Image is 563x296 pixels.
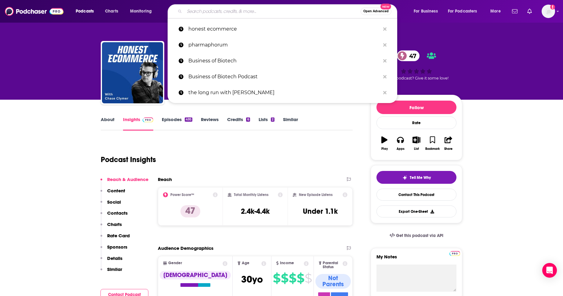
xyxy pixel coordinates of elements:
button: Show profile menu [542,5,555,18]
a: Show notifications dropdown [510,6,520,17]
p: Charts [107,221,122,227]
div: List [414,147,419,151]
a: Charts [101,6,122,16]
a: 47 [397,50,420,61]
div: 47Good podcast? Give it some love! [371,46,462,84]
a: Contact This Podcast [376,189,456,201]
p: Reach & Audience [107,176,148,182]
p: Sponsors [107,244,127,250]
a: Show notifications dropdown [525,6,534,17]
a: Episodes495 [162,117,192,131]
div: 6 [246,117,250,122]
button: Details [100,255,122,267]
h2: Power Score™ [170,193,194,197]
input: Search podcasts, credits, & more... [184,6,361,16]
span: Age [242,261,249,265]
a: InsightsPodchaser Pro [123,117,153,131]
button: Similar [100,266,122,278]
p: Business of Biotech [188,53,380,69]
span: Podcasts [76,7,94,16]
a: Lists2 [259,117,274,131]
h2: New Episode Listens [299,193,332,197]
h3: Under 1.1k [303,207,338,216]
img: Podchaser - Follow, Share and Rate Podcasts [5,6,64,17]
p: Contacts [107,210,128,216]
button: tell me why sparkleTell Me Why [376,171,456,184]
h2: Reach [158,176,172,182]
button: open menu [486,6,508,16]
p: Social [107,199,121,205]
img: Podchaser Pro [143,117,153,122]
span: Income [280,261,294,265]
div: 495 [185,117,192,122]
div: 2 [271,117,274,122]
button: open menu [126,6,160,16]
div: Play [381,147,388,151]
button: List [409,132,424,154]
p: Similar [107,266,122,272]
span: Get this podcast via API [396,233,443,238]
a: Reviews [201,117,219,131]
span: More [490,7,501,16]
p: pharmaphorum [188,37,380,53]
button: Reach & Audience [100,176,148,188]
span: For Podcasters [448,7,477,16]
div: Open Intercom Messenger [542,263,557,278]
button: Contacts [100,210,128,221]
p: the long run with luke timmerman [188,85,380,101]
div: Not Parents [315,274,351,289]
button: Apps [392,132,408,154]
div: [DEMOGRAPHIC_DATA] [160,271,231,279]
a: Get this podcast via API [385,228,448,243]
span: Logged in as jlehan.rfb [542,5,555,18]
span: $ [273,273,280,283]
span: $ [305,273,312,283]
button: Social [100,199,121,210]
p: Business of Biotech Podcast [188,69,380,85]
button: open menu [444,6,486,16]
div: Apps [397,147,405,151]
button: Content [100,188,125,199]
label: My Notes [376,254,456,265]
span: 47 [403,50,420,61]
a: Business of Biotech [168,53,397,69]
button: Play [376,132,392,154]
span: $ [289,273,296,283]
div: Search podcasts, credits, & more... [173,4,403,18]
button: Rate Card [100,233,130,244]
h1: Podcast Insights [101,155,156,164]
button: Follow [376,101,456,114]
div: Bookmark [425,147,440,151]
p: Details [107,255,122,261]
button: Open AdvancedNew [361,8,391,15]
button: Charts [100,221,122,233]
button: Bookmark [424,132,440,154]
p: Rate Card [107,233,130,239]
a: Similar [283,117,298,131]
img: Podchaser Pro [449,251,460,256]
span: Good podcast? Give it some love! [384,76,449,80]
span: Monitoring [130,7,152,16]
img: tell me why sparkle [402,175,407,180]
span: 30 yo [241,273,263,285]
p: 47 [180,205,200,217]
a: Credits6 [227,117,250,131]
a: Honest Ecommerce [102,42,163,103]
a: Business of Biotech Podcast [168,69,397,85]
div: Rate [376,117,456,129]
a: pharmaphorum [168,37,397,53]
div: Share [444,147,452,151]
button: Sponsors [100,244,127,255]
span: $ [281,273,288,283]
a: the long run with [PERSON_NAME] [168,85,397,101]
h2: Total Monthly Listens [234,193,268,197]
span: $ [297,273,304,283]
button: open menu [71,6,102,16]
span: New [380,4,391,9]
a: Pro website [449,250,460,256]
a: About [101,117,114,131]
button: open menu [409,6,445,16]
span: Gender [168,261,182,265]
span: For Business [414,7,438,16]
